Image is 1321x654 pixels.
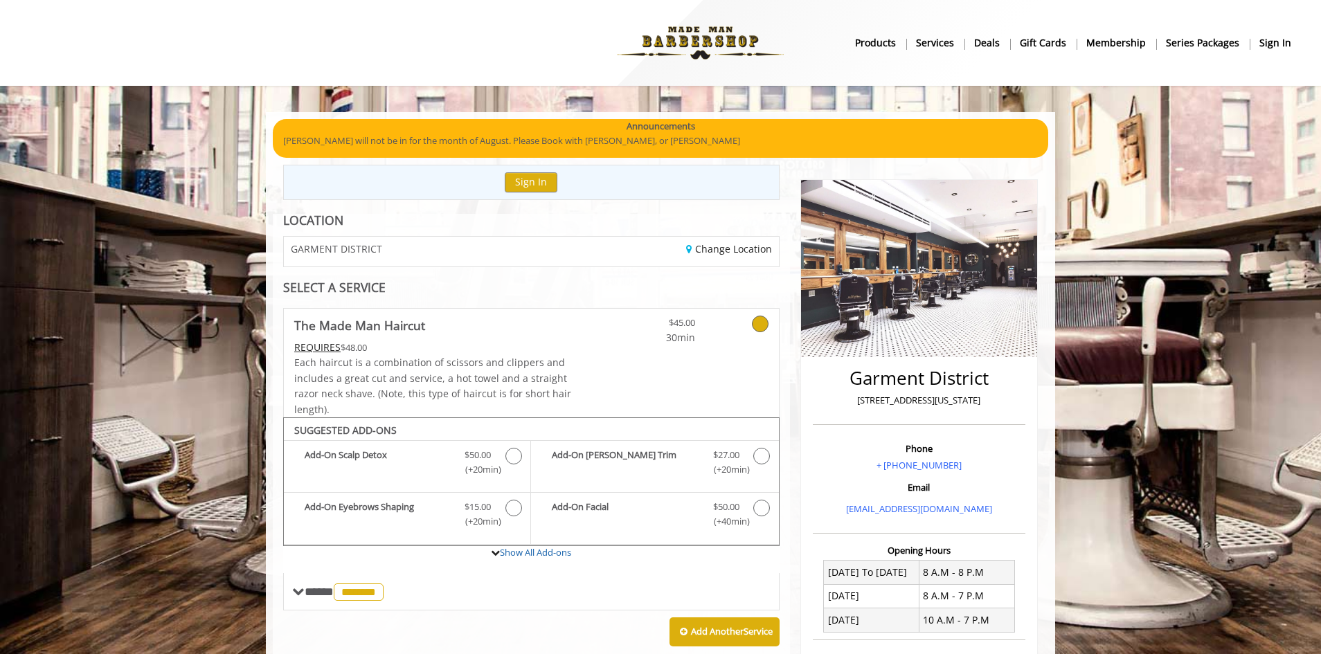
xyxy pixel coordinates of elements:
div: SELECT A SERVICE [283,281,780,294]
span: 30min [613,330,695,345]
span: (+20min ) [458,462,498,477]
button: Add AnotherService [670,617,780,646]
td: 8 A.M - 7 P.M [919,584,1014,608]
span: (+40min ) [706,514,746,529]
td: [DATE] To [DATE] [824,561,919,584]
div: The Made Man Haircut Add-onS [283,417,780,546]
a: sign insign in [1250,33,1301,53]
td: [DATE] [824,584,919,608]
a: $45.00 [613,309,695,345]
a: MembershipMembership [1077,33,1156,53]
a: DealsDeals [964,33,1010,53]
td: [DATE] [824,608,919,632]
a: Gift cardsgift cards [1010,33,1077,53]
b: Add-On Eyebrows Shaping [305,500,451,529]
b: Membership [1086,35,1146,51]
b: Announcements [627,119,695,134]
b: Add-On [PERSON_NAME] Trim [552,448,699,477]
label: Add-On Facial [538,500,771,532]
a: [EMAIL_ADDRESS][DOMAIN_NAME] [846,502,992,515]
b: gift cards [1020,35,1066,51]
label: Add-On Eyebrows Shaping [291,500,523,532]
b: The Made Man Haircut [294,316,425,335]
a: Change Location [686,242,772,255]
a: + [PHONE_NUMBER] [877,459,962,471]
b: sign in [1259,35,1291,51]
label: Add-On Beard Trim [538,448,771,480]
h3: Email [816,482,1022,492]
span: Each haircut is a combination of scissors and clippers and includes a great cut and service, a ho... [294,356,571,415]
a: ServicesServices [906,33,964,53]
td: 10 A.M - 7 P.M [919,608,1014,632]
label: Add-On Scalp Detox [291,448,523,480]
td: 8 A.M - 8 P.M [919,561,1014,584]
p: [STREET_ADDRESS][US_STATE] [816,393,1022,408]
b: Add-On Facial [552,500,699,529]
a: Series packagesSeries packages [1156,33,1250,53]
span: (+20min ) [458,514,498,529]
b: Deals [974,35,1000,51]
b: SUGGESTED ADD-ONS [294,424,397,437]
h3: Phone [816,444,1022,453]
span: $15.00 [465,500,491,514]
button: Sign In [505,172,557,192]
img: Made Man Barbershop logo [605,5,796,81]
b: Add-On Scalp Detox [305,448,451,477]
div: $48.00 [294,340,573,355]
h3: Opening Hours [813,545,1025,555]
b: Add Another Service [691,625,773,637]
b: products [855,35,896,51]
span: $50.00 [713,500,739,514]
span: This service needs some Advance to be paid before we block your appointment [294,340,341,354]
b: Services [916,35,954,51]
p: [PERSON_NAME] will not be in for the month of August. Please Book with [PERSON_NAME], or [PERSON_... [283,134,1038,148]
a: Show All Add-ons [500,546,571,558]
span: GARMENT DISTRICT [291,244,382,254]
span: $27.00 [713,448,739,462]
b: LOCATION [283,212,343,228]
a: Productsproducts [845,33,906,53]
span: (+20min ) [706,462,746,477]
b: Series packages [1166,35,1239,51]
h2: Garment District [816,368,1022,388]
span: $50.00 [465,448,491,462]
